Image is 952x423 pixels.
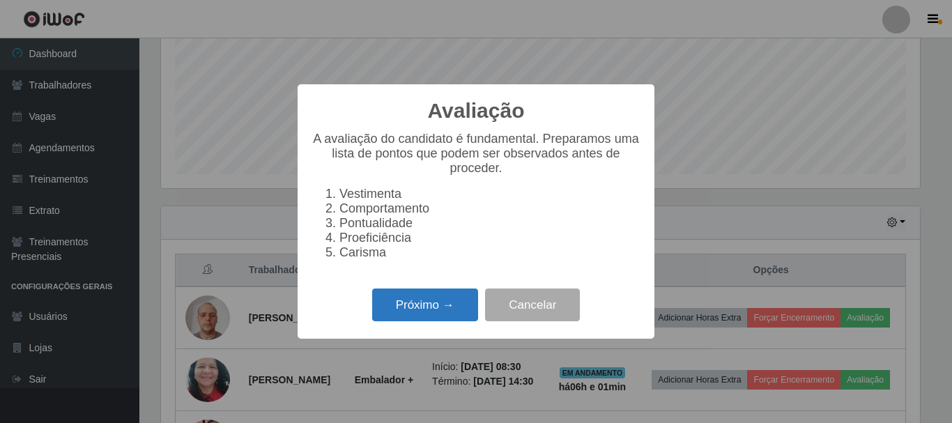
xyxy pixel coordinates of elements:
li: Pontualidade [339,216,640,231]
p: A avaliação do candidato é fundamental. Preparamos uma lista de pontos que podem ser observados a... [312,132,640,176]
li: Vestimenta [339,187,640,201]
button: Cancelar [485,289,580,321]
li: Comportamento [339,201,640,216]
button: Próximo → [372,289,478,321]
li: Carisma [339,245,640,260]
li: Proeficiência [339,231,640,245]
h2: Avaliação [428,98,525,123]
